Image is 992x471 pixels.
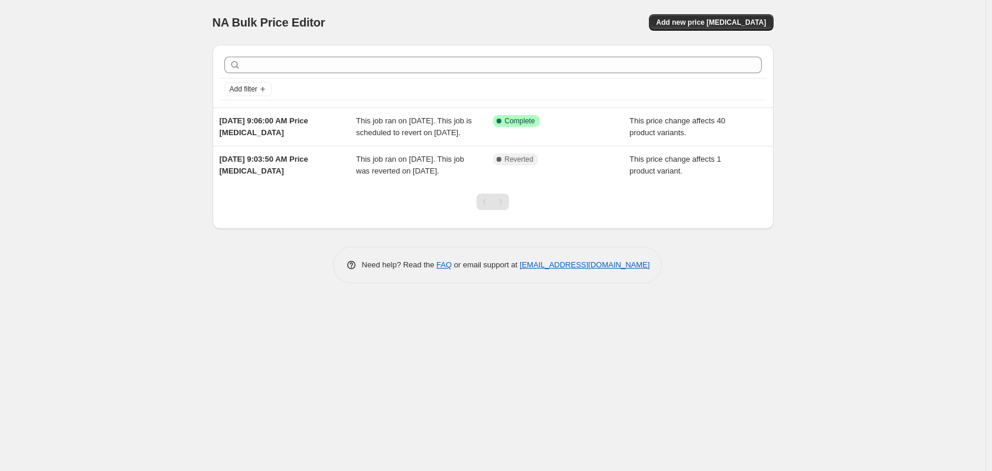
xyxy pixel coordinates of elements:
[477,194,509,210] nav: Pagination
[220,116,308,137] span: [DATE] 9:06:00 AM Price [MEDICAL_DATA]
[356,155,464,175] span: This job ran on [DATE]. This job was reverted on [DATE].
[520,260,650,269] a: [EMAIL_ADDRESS][DOMAIN_NAME]
[649,14,773,31] button: Add new price [MEDICAL_DATA]
[362,260,437,269] span: Need help? Read the
[505,116,535,126] span: Complete
[629,116,725,137] span: This price change affects 40 product variants.
[629,155,721,175] span: This price change affects 1 product variant.
[436,260,452,269] a: FAQ
[656,18,766,27] span: Add new price [MEDICAL_DATA]
[220,155,308,175] span: [DATE] 9:03:50 AM Price [MEDICAL_DATA]
[356,116,472,137] span: This job ran on [DATE]. This job is scheduled to revert on [DATE].
[213,16,325,29] span: NA Bulk Price Editor
[230,84,257,94] span: Add filter
[505,155,534,164] span: Reverted
[452,260,520,269] span: or email support at
[224,82,272,96] button: Add filter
